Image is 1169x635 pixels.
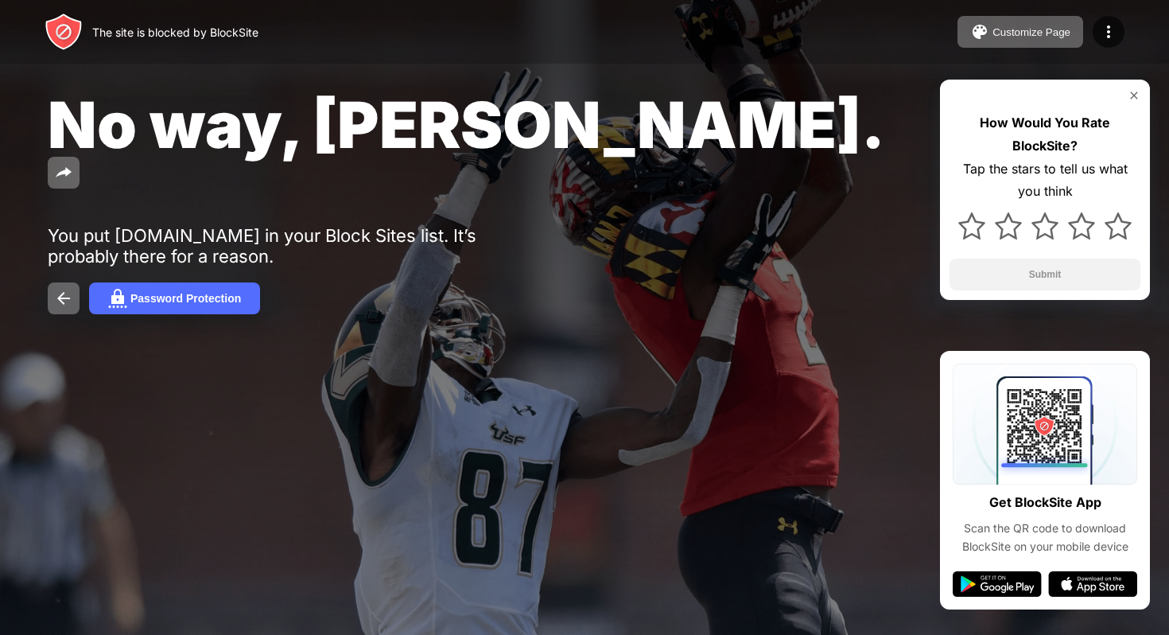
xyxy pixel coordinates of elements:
div: Tap the stars to tell us what you think [950,158,1140,204]
button: Customize Page [957,16,1083,48]
img: star.svg [995,212,1022,240]
div: Password Protection [130,292,241,305]
button: Password Protection [89,282,260,314]
div: Get BlockSite App [989,491,1101,514]
img: star.svg [1068,212,1095,240]
div: Customize Page [992,26,1070,38]
div: The site is blocked by BlockSite [92,25,258,39]
div: How Would You Rate BlockSite? [950,111,1140,158]
img: password.svg [108,289,127,308]
img: star.svg [958,212,985,240]
img: share.svg [54,163,73,182]
img: rate-us-close.svg [1128,89,1140,102]
button: Submit [950,259,1140,290]
img: back.svg [54,289,73,308]
img: app-store.svg [1048,571,1137,597]
div: Scan the QR code to download BlockSite on your mobile device [953,520,1137,555]
img: qrcode.svg [953,364,1137,485]
img: menu-icon.svg [1099,22,1118,41]
span: No way, [PERSON_NAME]. [48,86,885,163]
img: star.svg [1031,212,1058,240]
img: header-logo.svg [45,13,83,51]
img: pallet.svg [970,22,989,41]
img: google-play.svg [953,571,1042,597]
img: star.svg [1105,212,1132,240]
div: You put [DOMAIN_NAME] in your Block Sites list. It’s probably there for a reason. [48,225,539,267]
